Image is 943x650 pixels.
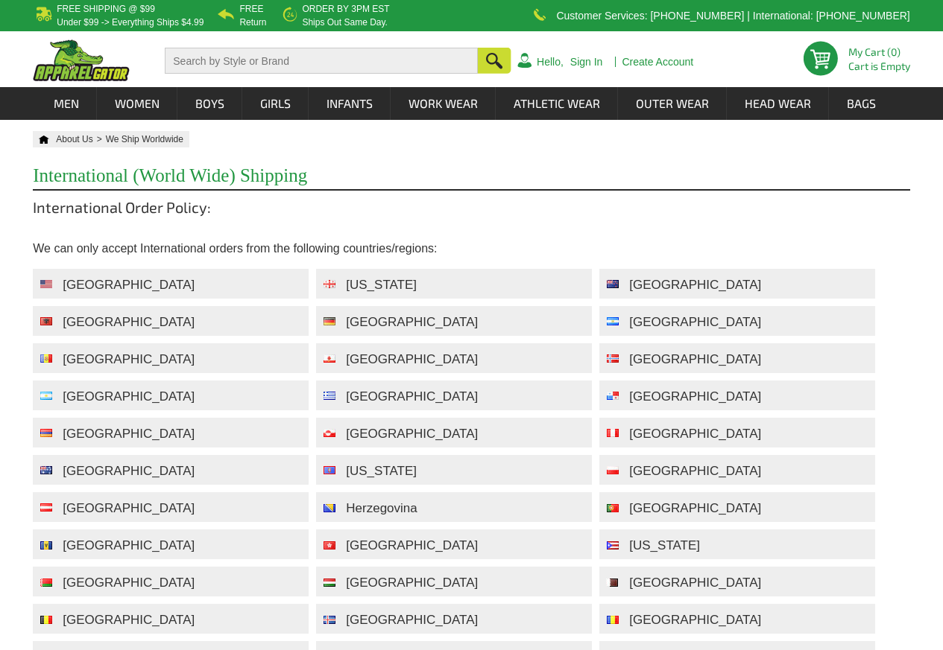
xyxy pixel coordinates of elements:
[570,57,603,67] a: Sign In
[106,131,189,147] li: We Ship Worldwide
[629,605,761,635] div: [GEOGRAPHIC_DATA]
[629,345,761,375] div: [GEOGRAPHIC_DATA]
[496,87,617,120] a: Athletic Wear
[63,419,195,449] div: [GEOGRAPHIC_DATA]
[63,308,195,337] div: [GEOGRAPHIC_DATA]
[629,382,761,412] div: [GEOGRAPHIC_DATA]
[63,456,195,486] div: [GEOGRAPHIC_DATA]
[309,87,390,120] a: Infants
[346,419,478,449] div: [GEOGRAPHIC_DATA]
[57,4,155,14] b: Free Shipping @ $99
[556,11,909,20] p: Customer Services: [PHONE_NUMBER] | International: [PHONE_NUMBER]
[728,87,828,120] a: Head Wear
[346,605,478,635] div: [GEOGRAPHIC_DATA]
[619,87,726,120] a: Outer Wear
[33,135,49,144] a: Home
[239,4,263,14] b: Free
[830,87,893,120] a: Bags
[346,345,478,375] div: [GEOGRAPHIC_DATA]
[33,39,130,81] img: ApparelGator
[346,270,417,300] div: [US_STATE]
[63,345,195,375] div: [GEOGRAPHIC_DATA]
[848,61,910,71] span: Cart is Empty
[629,270,761,300] div: [GEOGRAPHIC_DATA]
[537,57,564,67] a: Hello,
[63,270,195,300] div: [GEOGRAPHIC_DATA]
[37,87,96,120] a: Men
[165,48,478,74] input: Search by Style or Brand
[56,134,105,144] a: About Us
[57,18,204,27] p: under $99 -> everything ships $4.99
[629,494,761,523] div: [GEOGRAPHIC_DATA]
[629,419,761,449] div: [GEOGRAPHIC_DATA]
[63,605,195,635] div: [GEOGRAPHIC_DATA]
[346,456,417,486] div: [US_STATE]
[302,4,389,14] b: Order by 3PM EST
[33,166,909,191] h1: International (World Wide) Shipping
[629,568,761,598] div: [GEOGRAPHIC_DATA]
[629,531,700,561] div: [US_STATE]
[178,87,242,120] a: Boys
[239,18,266,27] p: Return
[63,494,195,523] div: [GEOGRAPHIC_DATA]
[391,87,495,120] a: Work Wear
[63,568,195,598] div: [GEOGRAPHIC_DATA]
[346,382,478,412] div: [GEOGRAPHIC_DATA]
[848,47,904,57] li: My Cart (0)
[629,308,761,337] div: [GEOGRAPHIC_DATA]
[63,531,195,561] div: [GEOGRAPHIC_DATA]
[346,531,478,561] div: [GEOGRAPHIC_DATA]
[302,18,389,27] p: ships out same day.
[33,239,909,258] p: We can only accept International orders from the following countries/regions:
[33,198,909,228] h2: International Order Policy:
[346,308,478,337] div: [GEOGRAPHIC_DATA]
[346,494,417,523] div: Herzegovina
[98,87,177,120] a: Women
[629,456,761,486] div: [GEOGRAPHIC_DATA]
[622,57,693,67] a: Create Account
[346,568,478,598] div: [GEOGRAPHIC_DATA]
[63,382,195,412] div: [GEOGRAPHIC_DATA]
[243,87,308,120] a: Girls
